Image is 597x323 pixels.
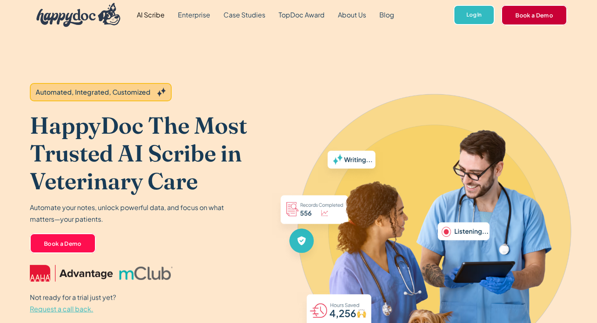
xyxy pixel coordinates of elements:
[30,111,272,195] h1: HappyDoc The Most Trusted AI Scribe in Veterinary Care
[30,233,96,253] a: Book a Demo
[36,3,120,27] img: HappyDoc Logo: A happy dog with his ear up, listening.
[157,88,166,97] img: Grey sparkles.
[30,304,93,313] span: Request a call back.
[30,202,229,225] p: Automate your notes, unlock powerful data, and focus on what matters—your patients.
[30,1,120,29] a: home
[30,291,116,315] p: Not ready for a trial just yet?
[454,5,495,25] a: Log In
[119,267,172,280] img: mclub logo
[36,87,150,97] div: Automated, Integrated, Customized
[30,265,113,281] img: AAHA Advantage logo
[501,5,567,25] a: Book a Demo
